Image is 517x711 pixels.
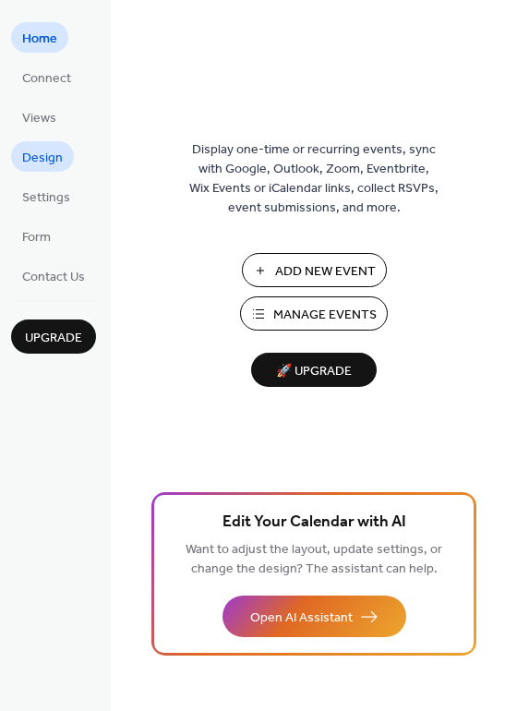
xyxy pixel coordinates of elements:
span: Open AI Assistant [250,609,353,628]
button: 🚀 Upgrade [251,353,377,387]
span: Home [22,30,57,49]
span: Add New Event [275,262,376,282]
span: 🚀 Upgrade [262,359,366,384]
span: Connect [22,69,71,89]
span: Form [22,228,51,247]
a: Contact Us [11,260,96,291]
span: Want to adjust the layout, update settings, or change the design? The assistant can help. [186,537,442,582]
span: Design [22,149,63,168]
a: Home [11,22,68,53]
a: Views [11,102,67,132]
span: Display one-time or recurring events, sync with Google, Outlook, Zoom, Eventbrite, Wix Events or ... [189,140,439,218]
a: Settings [11,181,81,211]
span: Settings [22,188,70,208]
span: Edit Your Calendar with AI [222,510,406,536]
button: Upgrade [11,319,96,354]
button: Manage Events [240,296,388,331]
button: Add New Event [242,253,387,287]
span: Views [22,109,56,128]
span: Manage Events [273,306,377,325]
span: Contact Us [22,268,85,287]
span: Upgrade [25,329,82,348]
a: Design [11,141,74,172]
button: Open AI Assistant [222,596,406,637]
a: Form [11,221,62,251]
a: Connect [11,62,82,92]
